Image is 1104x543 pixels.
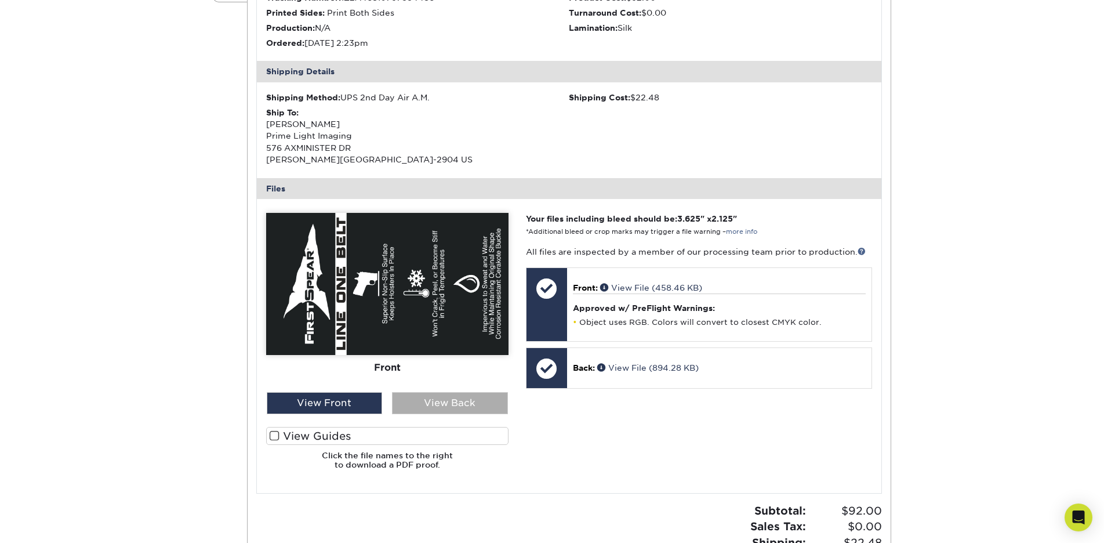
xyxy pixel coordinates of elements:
[526,228,757,236] small: *Additional bleed or crop marks may trigger a file warning –
[266,93,340,102] strong: Shipping Method:
[266,8,325,17] strong: Printed Sides:
[526,246,872,258] p: All files are inspected by a member of our processing team prior to production.
[266,451,509,479] h6: Click the file names to the right to download a PDF proof.
[809,519,882,535] span: $0.00
[257,61,882,82] div: Shipping Details
[267,392,383,414] div: View Front
[726,228,757,236] a: more info
[266,37,569,49] li: [DATE] 2:23pm
[327,8,394,17] span: Print Both Sides
[573,317,866,327] li: Object uses RGB. Colors will convert to closest CMYK color.
[677,214,700,223] span: 3.625
[266,427,509,445] label: View Guides
[266,22,569,34] li: N/A
[1065,504,1092,531] div: Open Intercom Messenger
[569,92,872,103] div: $22.48
[573,303,866,313] h4: Approved w/ PreFlight Warnings:
[266,355,509,381] div: Front
[809,503,882,519] span: $92.00
[257,178,882,199] div: Files
[569,8,641,17] strong: Turnaround Cost:
[750,520,806,533] strong: Sales Tax:
[266,92,569,103] div: UPS 2nd Day Air A.M.
[573,363,595,372] span: Back:
[266,107,569,166] div: [PERSON_NAME] Prime Light Imaging 576 AXMINISTER DR [PERSON_NAME][GEOGRAPHIC_DATA]-2904 US
[392,392,508,414] div: View Back
[266,108,299,117] strong: Ship To:
[569,23,618,32] strong: Lamination:
[597,363,699,372] a: View File (894.28 KB)
[569,7,872,19] li: $0.00
[711,214,733,223] span: 2.125
[754,504,806,517] strong: Subtotal:
[573,283,598,292] span: Front:
[266,23,315,32] strong: Production:
[600,283,702,292] a: View File (458.46 KB)
[266,38,304,48] strong: Ordered:
[569,93,630,102] strong: Shipping Cost:
[569,22,872,34] li: Silk
[3,508,99,539] iframe: Google Customer Reviews
[526,214,737,223] strong: Your files including bleed should be: " x "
